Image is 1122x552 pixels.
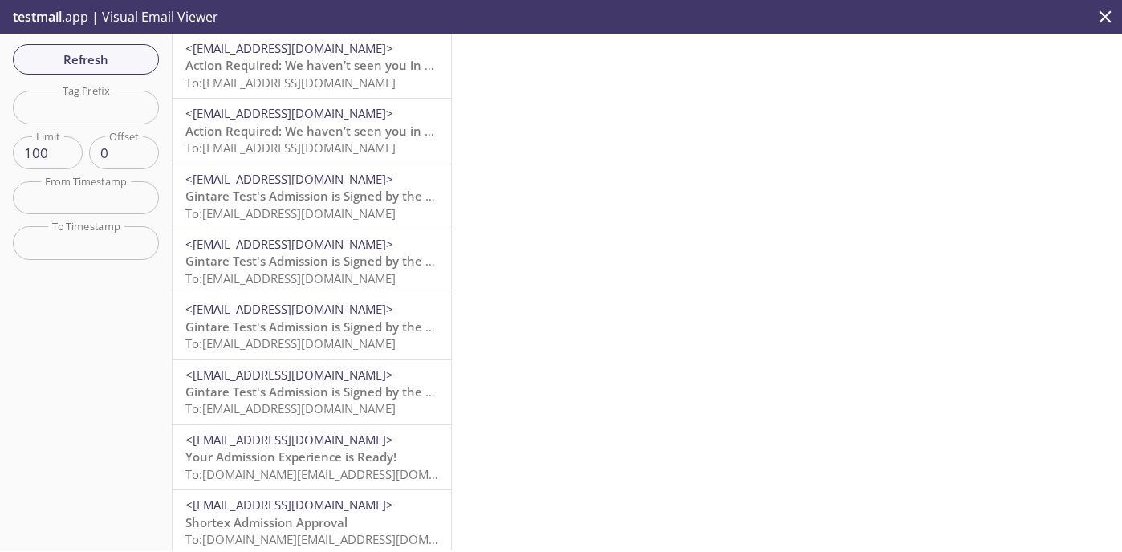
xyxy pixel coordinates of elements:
span: Shortex Admission Approval [185,514,348,530]
div: <[EMAIL_ADDRESS][DOMAIN_NAME]>Action Required: We haven’t seen you in your Reside account lately!... [173,34,451,98]
div: <[EMAIL_ADDRESS][DOMAIN_NAME]>Action Required: We haven’t seen you in your Reside account lately!... [173,99,451,163]
span: Refresh [26,49,146,70]
span: <[EMAIL_ADDRESS][DOMAIN_NAME]> [185,497,393,513]
span: <[EMAIL_ADDRESS][DOMAIN_NAME]> [185,171,393,187]
div: <[EMAIL_ADDRESS][DOMAIN_NAME]>Gintare Test's Admission is Signed by the ResidentTo:[EMAIL_ADDRESS... [173,294,451,359]
span: testmail [13,8,62,26]
span: To: [EMAIL_ADDRESS][DOMAIN_NAME] [185,400,396,416]
span: To: [EMAIL_ADDRESS][DOMAIN_NAME] [185,335,396,351]
span: Your Admission Experience is Ready! [185,448,396,465]
span: <[EMAIL_ADDRESS][DOMAIN_NAME]> [185,105,393,121]
span: To: [EMAIL_ADDRESS][DOMAIN_NAME] [185,75,396,91]
div: <[EMAIL_ADDRESS][DOMAIN_NAME]>Gintare Test's Admission is Signed by the ResidentTo:[EMAIL_ADDRESS... [173,360,451,424]
span: To: [DOMAIN_NAME][EMAIL_ADDRESS][DOMAIN_NAME] [185,466,490,482]
span: <[EMAIL_ADDRESS][DOMAIN_NAME]> [185,367,393,383]
span: To: [DOMAIN_NAME][EMAIL_ADDRESS][DOMAIN_NAME] [185,531,490,547]
span: <[EMAIL_ADDRESS][DOMAIN_NAME]> [185,301,393,317]
span: Gintare Test's Admission is Signed by the Resident [185,319,477,335]
span: Gintare Test's Admission is Signed by the Resident [185,188,477,204]
button: Refresh [13,44,159,75]
div: <[EMAIL_ADDRESS][DOMAIN_NAME]>Gintare Test's Admission is Signed by the ResidentTo:[EMAIL_ADDRESS... [173,229,451,294]
span: <[EMAIL_ADDRESS][DOMAIN_NAME]> [185,432,393,448]
span: Gintare Test's Admission is Signed by the Resident [185,253,477,269]
span: To: [EMAIL_ADDRESS][DOMAIN_NAME] [185,205,396,221]
div: <[EMAIL_ADDRESS][DOMAIN_NAME]>Gintare Test's Admission is Signed by the ResidentTo:[EMAIL_ADDRESS... [173,164,451,229]
span: Gintare Test's Admission is Signed by the Resident [185,384,477,400]
span: To: [EMAIL_ADDRESS][DOMAIN_NAME] [185,270,396,286]
span: Action Required: We haven’t seen you in your Reside account lately! [185,123,581,139]
span: Action Required: We haven’t seen you in your Reside account lately! [185,57,581,73]
span: <[EMAIL_ADDRESS][DOMAIN_NAME]> [185,236,393,252]
div: <[EMAIL_ADDRESS][DOMAIN_NAME]>Your Admission Experience is Ready!To:[DOMAIN_NAME][EMAIL_ADDRESS][... [173,425,451,489]
span: To: [EMAIL_ADDRESS][DOMAIN_NAME] [185,140,396,156]
span: <[EMAIL_ADDRESS][DOMAIN_NAME]> [185,40,393,56]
